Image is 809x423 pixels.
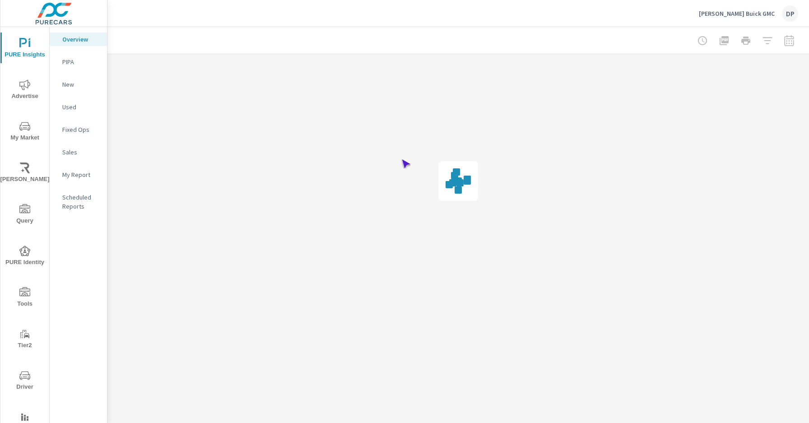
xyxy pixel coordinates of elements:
div: DP [782,5,798,22]
p: New [62,80,100,89]
p: Used [62,102,100,112]
span: PURE Identity [3,246,46,268]
p: Overview [62,35,100,44]
span: Tools [3,287,46,309]
div: New [50,78,107,91]
span: Tier2 [3,329,46,351]
span: Advertise [3,79,46,102]
div: Fixed Ops [50,123,107,136]
div: My Report [50,168,107,181]
span: Query [3,204,46,226]
p: Scheduled Reports [62,193,100,211]
span: [PERSON_NAME] [3,163,46,185]
span: My Market [3,121,46,143]
div: Used [50,100,107,114]
span: PURE Insights [3,38,46,60]
div: Sales [50,145,107,159]
p: PIPA [62,57,100,66]
div: Overview [50,33,107,46]
span: Driver [3,370,46,392]
div: Scheduled Reports [50,191,107,213]
p: Sales [62,148,100,157]
p: My Report [62,170,100,179]
div: PIPA [50,55,107,69]
p: Fixed Ops [62,125,100,134]
p: [PERSON_NAME] Buick GMC [699,9,775,18]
